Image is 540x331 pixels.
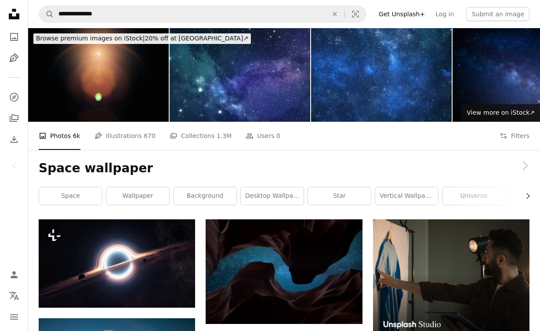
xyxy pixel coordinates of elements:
[144,131,156,141] span: 670
[39,6,54,22] button: Search Unsplash
[206,219,362,324] img: blue starry night
[375,187,438,205] a: vertical wallpaper
[5,28,23,46] a: Photos
[500,122,529,150] button: Filters
[217,131,232,141] span: 1.3M
[345,6,366,22] button: Visual search
[106,187,169,205] a: wallpaper
[276,131,280,141] span: 0
[5,109,23,127] a: Collections
[461,104,540,122] a: View more on iStock↗
[28,28,256,49] a: Browse premium images on iStock|20% off at [GEOGRAPHIC_DATA]↗
[325,6,344,22] button: Clear
[39,160,529,176] h1: Space wallpaper
[39,219,195,307] img: an artist's impression of a black hole in space
[241,187,304,205] a: desktop wallpaper
[36,35,145,42] span: Browse premium images on iStock |
[39,187,102,205] a: space
[509,124,540,208] a: Next
[442,187,505,205] a: universe
[174,187,236,205] a: background
[36,35,248,42] span: 20% off at [GEOGRAPHIC_DATA] ↗
[206,268,362,276] a: blue starry night
[39,5,366,23] form: Find visuals sitewide
[246,122,280,150] a: Users 0
[170,122,232,150] a: Collections 1.3M
[5,287,23,305] button: Language
[430,7,459,21] a: Log in
[28,28,169,122] img: Lens flare on black background. Overlay design element
[94,122,156,150] a: Illustrations 670
[5,266,23,284] a: Log in / Sign up
[5,88,23,106] a: Explore
[5,308,23,326] button: Menu
[5,49,23,67] a: Illustrations
[170,28,310,122] img: Space Stars, Nebula, Universe Background
[467,109,535,116] span: View more on iStock ↗
[466,7,529,21] button: Submit an image
[39,259,195,267] a: an artist's impression of a black hole in space
[308,187,371,205] a: star
[373,7,430,21] a: Get Unsplash+
[311,28,452,122] img: Space galaxy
